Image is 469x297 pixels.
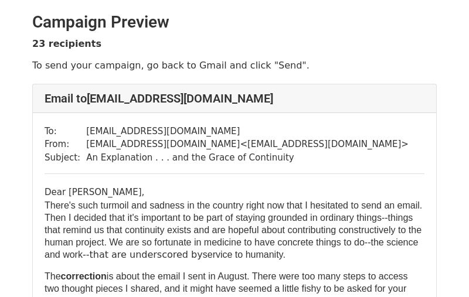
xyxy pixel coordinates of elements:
[86,138,409,151] td: [EMAIL_ADDRESS][DOMAIN_NAME] < [EMAIL_ADDRESS][DOMAIN_NAME] >
[45,125,86,138] td: To:
[61,271,107,281] b: correction
[45,138,86,151] td: From:
[45,151,86,165] td: Subject:
[32,59,437,71] p: To send your campaign, go back to Gmail and click "Send".
[45,91,424,105] h4: Email to [EMAIL_ADDRESS][DOMAIN_NAME]
[45,186,424,199] div: Dear [PERSON_NAME],
[86,151,409,165] td: An Explanation . . . and the Grace of Continuity
[32,12,437,32] h2: Campaign Preview
[86,125,409,138] td: [EMAIL_ADDRESS][DOMAIN_NAME]
[45,200,422,260] span: There's such turmoil and sadness in the country right now that I hesitated to send an email. Then...
[45,199,424,261] p: --that are underscored by
[32,38,101,49] strong: 23 recipients
[203,250,286,260] span: service to humanity.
